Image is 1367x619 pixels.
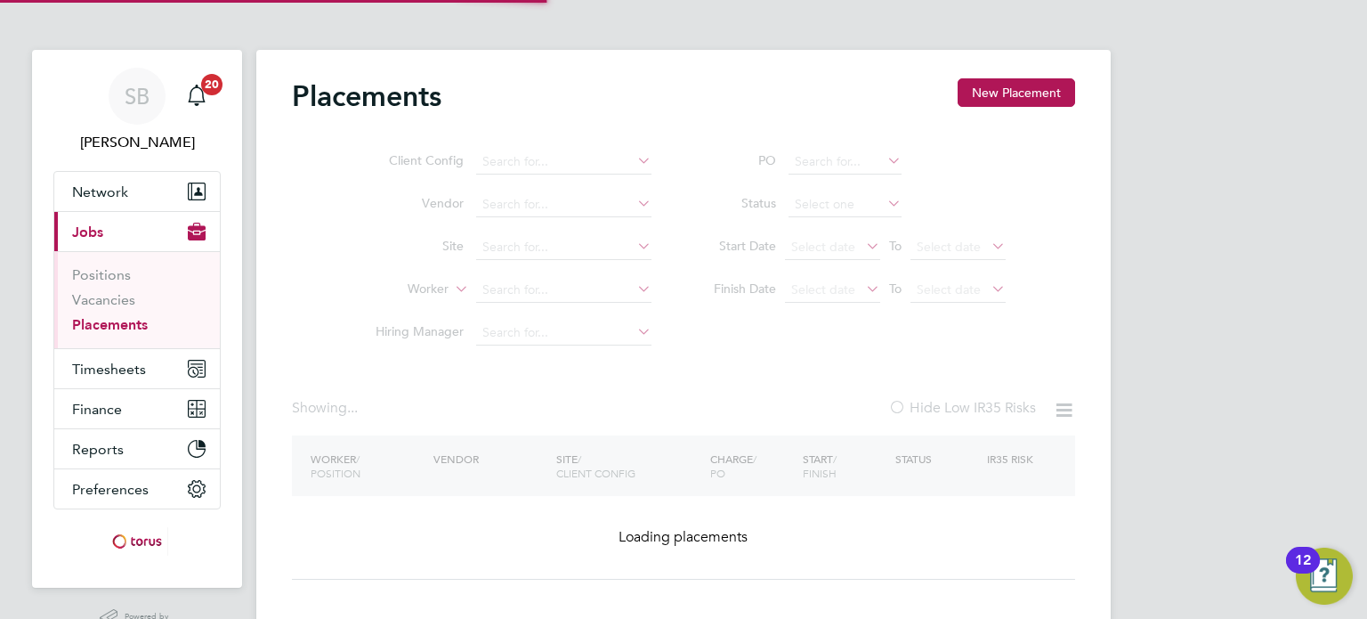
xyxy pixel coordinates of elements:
[53,132,221,153] span: Sam Baaziz
[53,527,221,556] a: Go to home page
[958,78,1075,107] button: New Placement
[1295,560,1311,583] div: 12
[54,172,220,211] button: Network
[72,183,128,200] span: Network
[347,399,358,417] span: ...
[72,224,103,240] span: Jobs
[201,74,222,95] span: 20
[72,401,122,418] span: Finance
[292,78,441,114] h2: Placements
[72,441,124,458] span: Reports
[72,481,149,498] span: Preferences
[72,266,131,283] a: Positions
[54,469,220,509] button: Preferences
[54,429,220,468] button: Reports
[179,68,214,125] a: 20
[72,291,135,308] a: Vacancies
[54,251,220,348] div: Jobs
[125,85,150,108] span: SB
[292,399,361,418] div: Showing
[106,527,168,556] img: torus-logo-retina.png
[888,399,1036,417] label: Hide Low IR35 Risks
[54,389,220,428] button: Finance
[72,361,146,378] span: Timesheets
[53,68,221,153] a: SB[PERSON_NAME]
[72,316,148,333] a: Placements
[32,50,242,588] nav: Main navigation
[54,349,220,388] button: Timesheets
[54,212,220,251] button: Jobs
[1296,548,1353,605] button: Open Resource Center, 12 new notifications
